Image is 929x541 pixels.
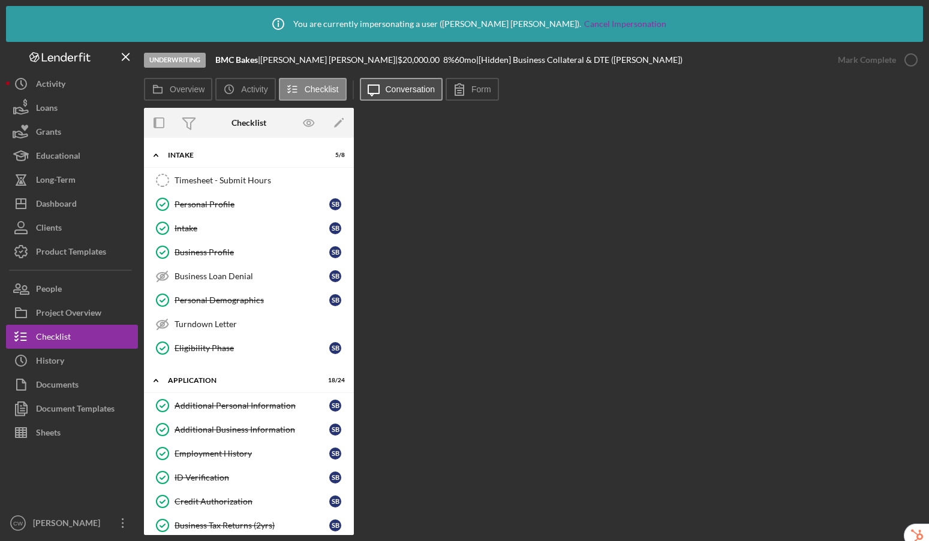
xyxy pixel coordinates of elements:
div: Loans [36,96,58,123]
button: Activity [6,72,138,96]
label: Overview [170,84,205,94]
div: Underwriting [144,53,206,68]
div: S B [329,246,341,258]
a: Additional Personal InformationSB [150,394,348,418]
button: Activity [215,78,275,101]
div: You are currently impersonating a user ( [PERSON_NAME] [PERSON_NAME] ). [263,9,666,39]
a: IntakeSB [150,216,348,240]
div: | [Hidden] Business Collateral & DTE ([PERSON_NAME]) [476,55,683,65]
div: Business Tax Returns (2yrs) [175,521,329,530]
b: BMC Bakes [215,55,258,65]
button: CW[PERSON_NAME] [6,511,138,535]
div: S B [329,519,341,531]
div: Sheets [36,421,61,448]
div: Checklist [36,325,71,352]
div: S B [329,222,341,234]
div: Document Templates [36,397,115,424]
button: Clients [6,216,138,240]
button: Sheets [6,421,138,445]
a: Business Loan DenialSB [150,264,348,288]
button: Overview [144,78,212,101]
div: S B [329,270,341,282]
a: Credit AuthorizationSB [150,489,348,513]
button: Long-Term [6,168,138,192]
div: Clients [36,216,62,243]
text: CW [13,520,23,527]
div: Turndown Letter [175,319,347,329]
a: Eligibility PhaseSB [150,336,348,360]
div: Personal Profile [175,200,329,209]
div: Business Loan Denial [175,271,329,281]
a: Employment HistorySB [150,442,348,466]
button: Dashboard [6,192,138,216]
a: Turndown Letter [150,312,348,336]
div: 8 % [443,55,455,65]
button: Form [446,78,499,101]
div: S B [329,400,341,412]
div: [PERSON_NAME] [PERSON_NAME] | [260,55,398,65]
div: Dashboard [36,192,77,219]
div: 5 / 8 [323,152,345,159]
div: 60 mo [455,55,476,65]
button: History [6,349,138,373]
button: People [6,277,138,301]
div: Intake [168,152,315,159]
div: Credit Authorization [175,497,329,506]
label: Conversation [386,84,435,94]
a: Business ProfileSB [150,240,348,264]
a: ID VerificationSB [150,466,348,489]
div: Checklist [232,118,266,128]
button: Project Overview [6,301,138,325]
button: Checklist [279,78,347,101]
div: S B [329,472,341,483]
button: Mark Complete [826,48,923,72]
label: Form [471,84,491,94]
label: Checklist [305,84,339,94]
div: S B [329,342,341,354]
div: Intake [175,223,329,233]
div: People [36,277,62,304]
button: Conversation [360,78,443,101]
button: Checklist [6,325,138,349]
div: Long-Term [36,168,76,195]
div: Application [168,377,315,384]
div: | [215,55,260,65]
button: Educational [6,144,138,168]
div: Business Profile [175,247,329,257]
button: Product Templates [6,240,138,264]
button: Documents [6,373,138,397]
div: Additional Business Information [175,425,329,434]
div: S B [329,424,341,436]
div: [PERSON_NAME] [30,511,108,538]
div: ID Verification [175,473,329,482]
label: Activity [241,84,267,94]
div: Project Overview [36,301,101,328]
div: S B [329,448,341,460]
div: S B [329,198,341,210]
button: Document Templates [6,397,138,421]
div: Eligibility Phase [175,343,329,353]
button: Loans [6,96,138,120]
div: Activity [36,72,65,99]
a: Business Tax Returns (2yrs)SB [150,513,348,537]
button: Grants [6,120,138,144]
a: Personal DemographicsSB [150,288,348,312]
div: Employment History [175,449,329,458]
div: $20,000.00 [398,55,443,65]
a: Additional Business InformationSB [150,418,348,442]
div: Personal Demographics [175,295,329,305]
a: Timesheet - Submit Hours [150,168,348,192]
